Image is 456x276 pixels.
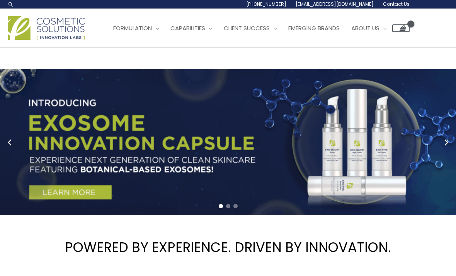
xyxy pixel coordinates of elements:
[345,17,392,40] a: About Us
[102,17,410,40] nav: Site Navigation
[288,24,340,32] span: Emerging Brands
[282,17,345,40] a: Emerging Brands
[233,204,238,208] span: Go to slide 3
[351,24,379,32] span: About Us
[113,24,152,32] span: Formulation
[383,1,410,7] span: Contact Us
[8,1,14,7] a: Search icon link
[246,1,286,7] span: [PHONE_NUMBER]
[8,16,85,40] img: Cosmetic Solutions Logo
[4,137,15,148] button: Previous slide
[224,24,270,32] span: Client Success
[441,137,452,148] button: Next slide
[296,1,374,7] span: [EMAIL_ADDRESS][DOMAIN_NAME]
[392,24,410,32] a: View Shopping Cart, empty
[218,17,282,40] a: Client Success
[165,17,218,40] a: Capabilities
[226,204,230,208] span: Go to slide 2
[219,204,223,208] span: Go to slide 1
[170,24,205,32] span: Capabilities
[107,17,165,40] a: Formulation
